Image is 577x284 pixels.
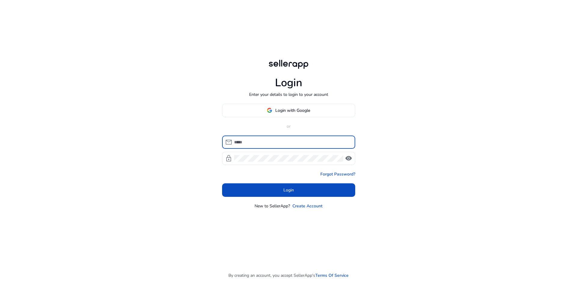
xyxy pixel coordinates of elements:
p: Enter your details to login to your account [249,91,328,98]
p: New to SellerApp? [255,203,290,209]
p: or [222,123,355,130]
span: Login [283,187,294,193]
h1: Login [275,76,302,89]
img: google-logo.svg [267,108,272,113]
span: visibility [345,155,352,162]
span: mail [225,139,232,146]
a: Create Account [292,203,322,209]
span: Login with Google [275,107,310,114]
a: Terms Of Service [315,272,349,279]
button: Login with Google [222,104,355,117]
button: Login [222,183,355,197]
span: lock [225,155,232,162]
a: Forgot Password? [320,171,355,177]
